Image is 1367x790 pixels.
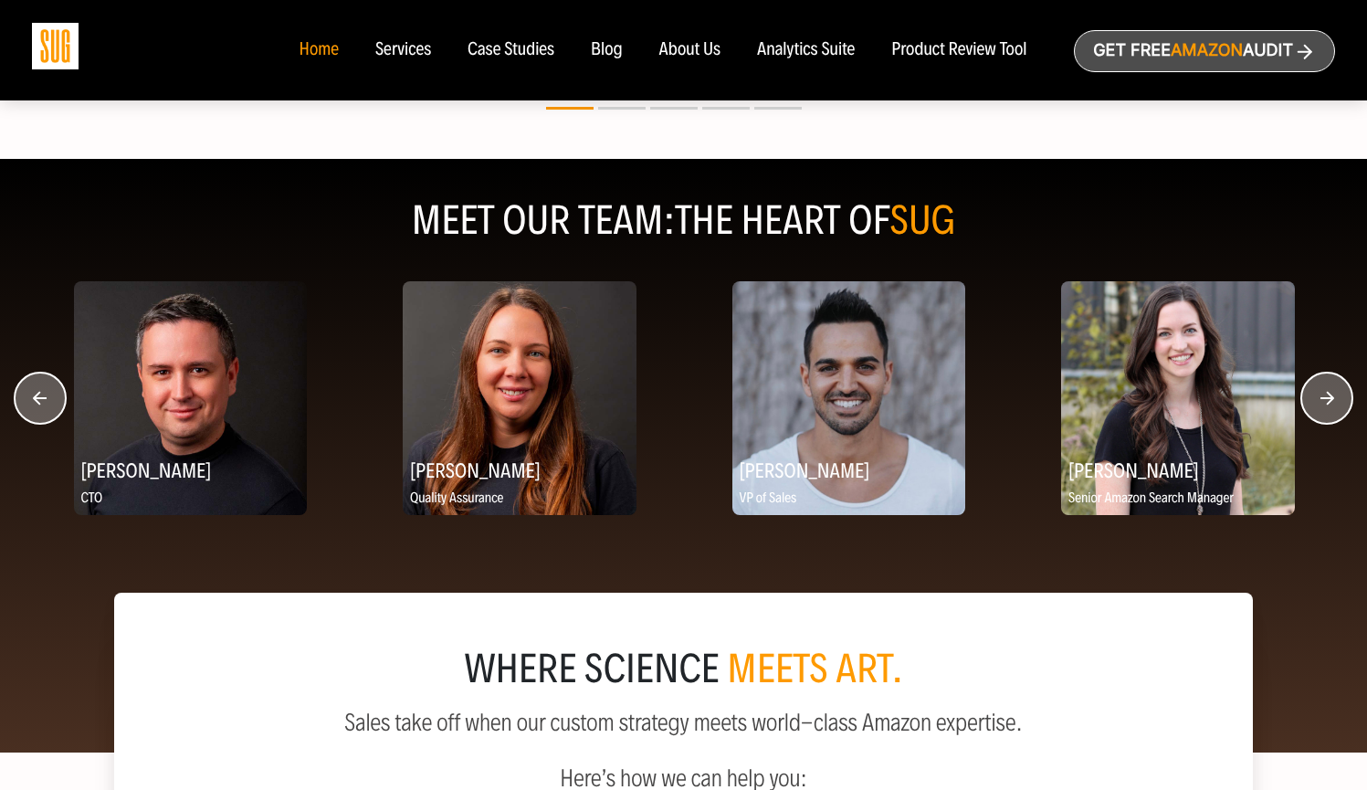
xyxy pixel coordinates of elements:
[403,281,636,515] img: Viktoriia Komarova, Quality Assurance
[727,645,903,693] span: meets art.
[32,23,79,69] img: Sug
[299,40,338,60] a: Home
[890,196,956,245] span: SUG
[74,281,308,515] img: Konstantin Komarov, CTO
[591,40,623,60] a: Blog
[659,40,721,60] a: About Us
[1171,41,1243,60] span: Amazon
[158,651,1210,688] div: where science
[1074,30,1335,72] a: Get freeAmazonAudit
[403,452,636,488] h2: [PERSON_NAME]
[732,488,966,511] p: VP of Sales
[375,40,431,60] a: Services
[757,40,855,60] a: Analytics Suite
[74,488,308,511] p: CTO
[158,710,1210,736] p: Sales take off when our custom strategy meets world-class Amazon expertise.
[1061,281,1295,515] img: Rene Crandall, Senior Amazon Search Manager
[1061,452,1295,488] h2: [PERSON_NAME]
[74,452,308,488] h2: [PERSON_NAME]
[468,40,554,60] a: Case Studies
[1061,488,1295,511] p: Senior Amazon Search Manager
[891,40,1026,60] a: Product Review Tool
[403,488,636,511] p: Quality Assurance
[732,452,966,488] h2: [PERSON_NAME]
[732,281,966,515] img: Jeff Siddiqi, VP of Sales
